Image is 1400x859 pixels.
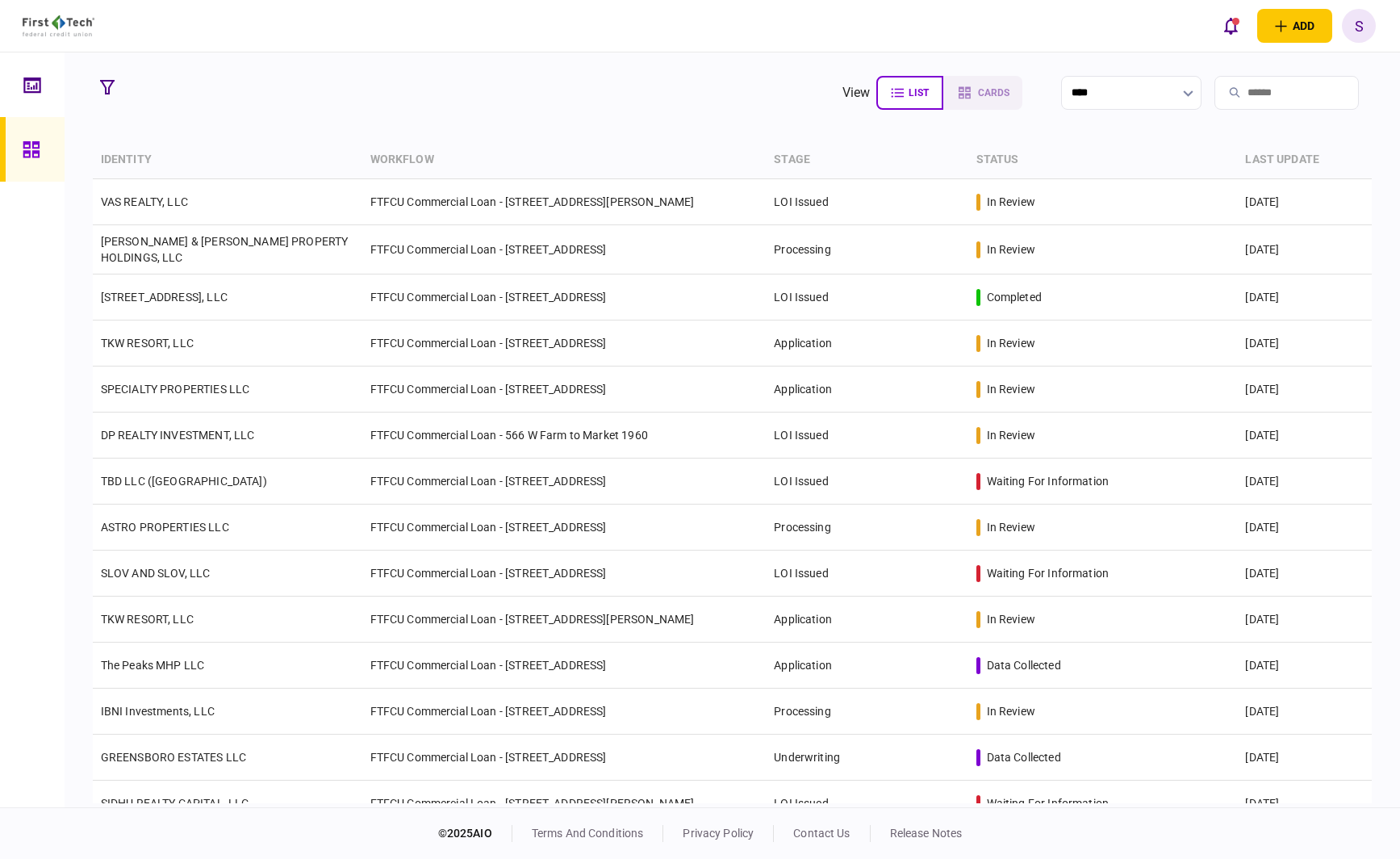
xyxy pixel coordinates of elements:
td: Application [766,367,967,413]
div: data collected [987,749,1061,765]
td: LOI Issued [766,781,967,827]
button: open notifications list [1214,9,1247,43]
div: waiting for information [987,565,1109,581]
div: waiting for information [987,473,1109,489]
a: release notes [890,827,963,840]
td: [DATE] [1237,225,1372,274]
td: FTFCU Commercial Loan - [STREET_ADDRESS] [362,274,767,321]
td: [DATE] [1237,179,1372,225]
td: FTFCU Commercial Loan - [STREET_ADDRESS][PERSON_NAME] [362,781,767,827]
td: FTFCU Commercial Loan - 566 W Farm to Market 1960 [362,413,767,459]
td: LOI Issued [766,459,967,505]
td: [DATE] [1237,597,1372,643]
div: in review [987,427,1035,443]
td: [DATE] [1237,551,1372,597]
td: [DATE] [1237,643,1372,689]
a: IBNI Investments, LLC [101,705,215,718]
td: FTFCU Commercial Loan - [STREET_ADDRESS] [362,689,767,735]
a: DP REALTY INVESTMENT, LLC [101,429,255,442]
a: terms and conditions [532,827,644,840]
td: FTFCU Commercial Loan - [STREET_ADDRESS] [362,459,767,505]
a: SPECIALTY PROPERTIES LLC [101,383,250,396]
a: contact us [793,827,850,840]
td: Processing [766,689,967,735]
div: in review [987,519,1035,535]
div: in review [987,194,1035,210]
td: FTFCU Commercial Loan - [STREET_ADDRESS][PERSON_NAME] [362,597,767,643]
td: FTFCU Commercial Loan - [STREET_ADDRESS] [362,367,767,413]
td: FTFCU Commercial Loan - [STREET_ADDRESS] [362,225,767,274]
button: open adding identity options [1257,9,1332,43]
img: client company logo [23,15,94,36]
td: FTFCU Commercial Loan - [STREET_ADDRESS] [362,735,767,781]
td: Application [766,643,967,689]
div: data collected [987,657,1061,673]
td: Application [766,321,967,367]
a: SIDHU REALTY CAPITAL, LLC [101,797,249,810]
a: VAS REALTY, LLC [101,195,188,208]
a: privacy policy [683,827,754,840]
a: [PERSON_NAME] & [PERSON_NAME] PROPERTY HOLDINGS, LLC [101,235,349,264]
a: TBD LLC ([GEOGRAPHIC_DATA]) [101,475,267,488]
td: LOI Issued [766,551,967,597]
button: cards [943,76,1022,110]
th: last update [1237,141,1372,179]
td: Application [766,597,967,643]
td: [DATE] [1237,367,1372,413]
th: status [968,141,1238,179]
td: [DATE] [1237,781,1372,827]
div: in review [987,241,1035,258]
div: waiting for information [987,795,1109,811]
button: S [1342,9,1376,43]
button: list [876,76,943,110]
a: [STREET_ADDRESS], LLC [101,291,228,304]
td: Underwriting [766,735,967,781]
div: in review [987,335,1035,351]
td: FTFCU Commercial Loan - [STREET_ADDRESS] [362,505,767,551]
td: [DATE] [1237,274,1372,321]
td: [DATE] [1237,505,1372,551]
th: stage [766,141,967,179]
div: © 2025 AIO [438,825,512,842]
a: The Peaks MHP LLC [101,659,205,672]
td: LOI Issued [766,413,967,459]
a: TKW RESORT, LLC [101,613,194,626]
td: [DATE] [1237,735,1372,781]
td: FTFCU Commercial Loan - [STREET_ADDRESS] [362,551,767,597]
td: [DATE] [1237,413,1372,459]
div: view [842,83,871,103]
th: identity [93,141,362,179]
span: cards [978,87,1009,98]
td: Processing [766,505,967,551]
a: ASTRO PROPERTIES LLC [101,521,229,534]
a: GREENSBORO ESTATES LLC [101,751,246,764]
td: [DATE] [1237,459,1372,505]
div: in review [987,703,1035,719]
td: Processing [766,225,967,274]
td: FTFCU Commercial Loan - [STREET_ADDRESS][PERSON_NAME] [362,179,767,225]
td: LOI Issued [766,179,967,225]
div: in review [987,381,1035,397]
td: [DATE] [1237,689,1372,735]
td: FTFCU Commercial Loan - [STREET_ADDRESS] [362,643,767,689]
th: workflow [362,141,767,179]
td: FTFCU Commercial Loan - [STREET_ADDRESS] [362,321,767,367]
span: list [909,87,929,98]
div: completed [987,289,1042,305]
td: LOI Issued [766,274,967,321]
a: SLOV AND SLOV, LLC [101,567,211,580]
td: [DATE] [1237,321,1372,367]
a: TKW RESORT, LLC [101,337,194,350]
div: in review [987,611,1035,627]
